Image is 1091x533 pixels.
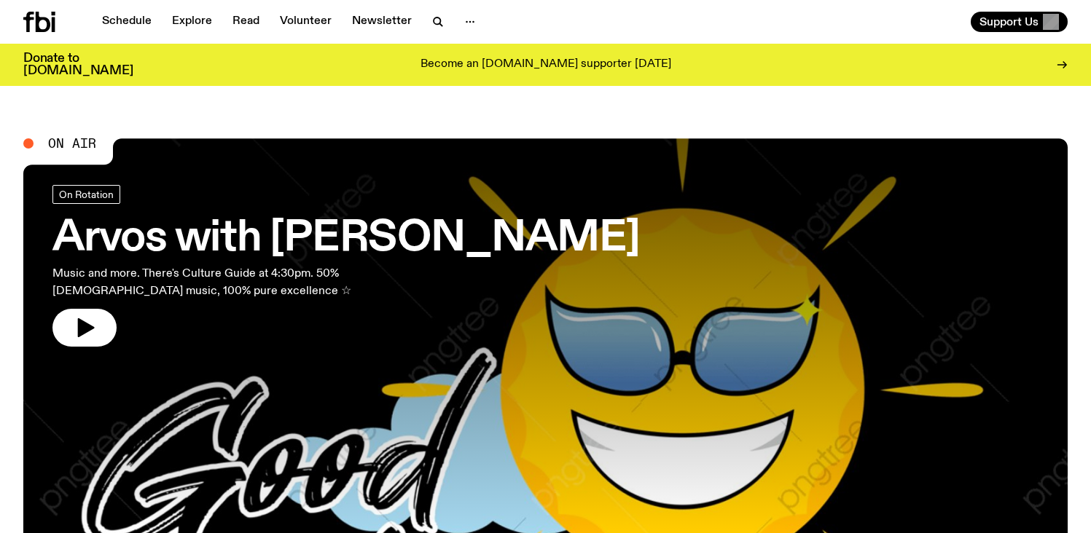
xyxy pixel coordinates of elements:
p: Music and more. There's Culture Guide at 4:30pm. 50% [DEMOGRAPHIC_DATA] music, 100% pure excellen... [52,265,426,300]
button: Support Us [971,12,1068,32]
a: Arvos with [PERSON_NAME]Music and more. There's Culture Guide at 4:30pm. 50% [DEMOGRAPHIC_DATA] m... [52,185,640,347]
a: Newsletter [343,12,421,32]
h3: Arvos with [PERSON_NAME] [52,218,640,259]
a: Explore [163,12,221,32]
span: Support Us [979,15,1039,28]
a: On Rotation [52,185,120,204]
a: Schedule [93,12,160,32]
a: Read [224,12,268,32]
p: Become an [DOMAIN_NAME] supporter [DATE] [421,58,671,71]
span: On Air [48,137,96,150]
a: Volunteer [271,12,340,32]
h3: Donate to [DOMAIN_NAME] [23,52,133,77]
span: On Rotation [59,189,114,200]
